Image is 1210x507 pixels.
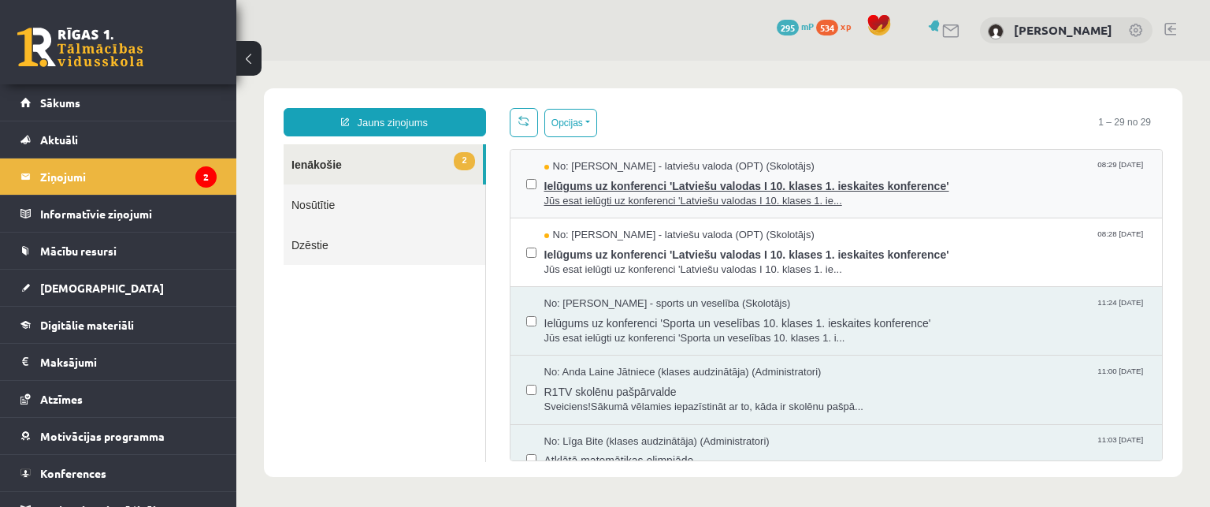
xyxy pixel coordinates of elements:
[47,84,247,124] a: 2Ienākošie
[1014,22,1112,38] a: [PERSON_NAME]
[308,202,911,217] span: Jūs esat ielūgti uz konferenci 'Latviešu valodas I 10. klases 1. ie...
[20,121,217,158] a: Aktuāli
[850,47,926,76] span: 1 – 29 no 29
[40,158,217,195] legend: Ziņojumi
[20,270,217,306] a: [DEMOGRAPHIC_DATA]
[308,270,911,285] span: Jūs esat ielūgti uz konferenci 'Sporta un veselības 10. klases 1. i...
[308,99,911,147] a: No: [PERSON_NAME] - latviešu valoda (OPT) (Skolotājs) 08:29 [DATE] Ielūgums uz konferenci 'Latvie...
[777,20,799,35] span: 295
[308,236,911,285] a: No: [PERSON_NAME] - sports un veselība (Skolotājs) 11:24 [DATE] Ielūgums uz konferenci 'Sporta un...
[308,167,911,216] a: No: [PERSON_NAME] - latviešu valoda (OPT) (Skolotājs) 08:28 [DATE] Ielūgums uz konferenci 'Latvie...
[308,304,585,319] span: No: Anda Laine Jātniece (klases audzinātāja) (Administratori)
[195,166,217,188] i: 2
[20,418,217,454] a: Motivācijas programma
[20,233,217,269] a: Mācību resursi
[20,455,217,491] a: Konferences
[858,304,910,316] span: 11:00 [DATE]
[47,124,249,164] a: Nosūtītie
[308,319,911,339] span: R1TV skolēnu pašpārvalde
[308,374,911,423] a: No: Līga Bite (klases audzinātāja) (Administratori) 11:03 [DATE] Atklātā matemātikas olimpiāde
[47,164,249,204] a: Dzēstie
[40,244,117,258] span: Mācību resursi
[858,374,910,386] span: 11:03 [DATE]
[20,307,217,343] a: Digitālie materiāli
[40,429,165,443] span: Motivācijas programma
[40,344,217,380] legend: Maksājumi
[308,48,361,76] button: Opcijas
[816,20,838,35] span: 534
[308,182,911,202] span: Ielūgums uz konferenci 'Latviešu valodas I 10. klases 1. ieskaites konference'
[20,196,217,232] a: Informatīvie ziņojumi
[858,99,910,110] span: 08:29 [DATE]
[20,84,217,121] a: Sākums
[40,132,78,147] span: Aktuāli
[20,344,217,380] a: Maksājumi
[308,167,578,182] span: No: [PERSON_NAME] - latviešu valoda (OPT) (Skolotājs)
[308,388,911,408] span: Atklātā matemātikas olimpiāde
[47,47,250,76] a: Jauns ziņojums
[988,24,1004,39] img: Aleksandrija Līduma
[308,114,911,133] span: Ielūgums uz konferenci 'Latviešu valodas I 10. klases 1. ieskaites konference'
[858,167,910,179] span: 08:28 [DATE]
[858,236,910,248] span: 11:24 [DATE]
[308,133,911,148] span: Jūs esat ielūgti uz konferenci 'Latviešu valodas I 10. klases 1. ie...
[40,95,80,110] span: Sākums
[40,392,83,406] span: Atzīmes
[777,20,814,32] a: 295 mP
[40,196,217,232] legend: Informatīvie ziņojumi
[40,466,106,480] span: Konferences
[308,339,911,354] span: Sveiciens!Sākumā vēlamies iepazīstināt ar to, kāda ir skolēnu pašpā...
[20,158,217,195] a: Ziņojumi2
[801,20,814,32] span: mP
[40,281,164,295] span: [DEMOGRAPHIC_DATA]
[308,251,911,270] span: Ielūgums uz konferenci 'Sporta un veselības 10. klases 1. ieskaites konference'
[308,374,533,389] span: No: Līga Bite (klases audzinātāja) (Administratori)
[217,91,238,110] span: 2
[40,318,134,332] span: Digitālie materiāli
[308,99,578,114] span: No: [PERSON_NAME] - latviešu valoda (OPT) (Skolotājs)
[816,20,859,32] a: 534 xp
[17,28,143,67] a: Rīgas 1. Tālmācības vidusskola
[308,304,911,353] a: No: Anda Laine Jātniece (klases audzinātāja) (Administratori) 11:00 [DATE] R1TV skolēnu pašpārval...
[841,20,851,32] span: xp
[308,236,555,251] span: No: [PERSON_NAME] - sports un veselība (Skolotājs)
[20,381,217,417] a: Atzīmes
